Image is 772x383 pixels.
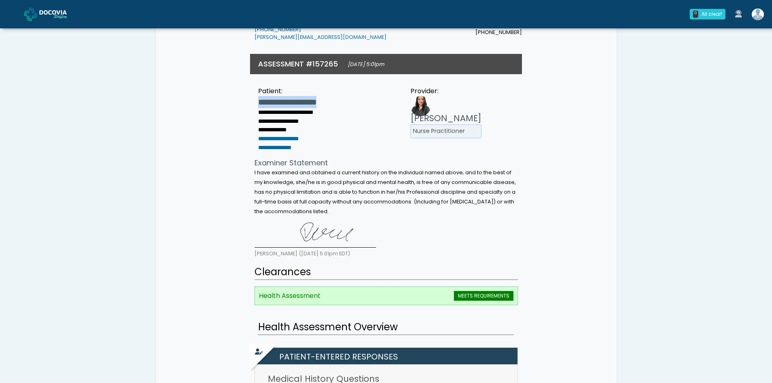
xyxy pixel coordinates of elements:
small: [PERSON_NAME][GEOGRAPHIC_DATA] Location [254,17,387,41]
h2: Health Assessment Overview [258,320,514,335]
h3: ASSESSMENT #157265 [258,59,338,69]
a: Docovia [24,1,80,27]
div: 0 [693,11,698,18]
div: Provider: [411,86,481,96]
img: Provider image [411,96,431,116]
small: [DATE] 5:01pm [348,61,384,68]
button: Open LiveChat chat widget [6,3,31,28]
small: I have examined and obtained a current history on the individual named above; and to the best of ... [254,169,516,215]
img: Docovia [24,8,37,21]
img: e1H60wAAAAZJREFUAwAoWc4rSUz6AAAAAABJRU5ErkJggg== [254,219,376,248]
h2: Clearances [254,265,518,280]
div: Patient: [258,86,339,96]
h4: Examiner Statement [254,158,518,167]
a: [PERSON_NAME][EMAIL_ADDRESS][DOMAIN_NAME] [254,34,387,41]
h3: [PERSON_NAME] [411,112,481,124]
div: All clear! [701,11,722,18]
a: [PHONE_NUMBER] [254,26,301,33]
h2: Patient-entered Responses [259,348,518,364]
img: Shakerra Crippen [752,9,764,20]
li: Nurse Practitioner [411,124,481,138]
a: 0 All clear! [685,6,730,23]
li: Health Assessment [254,287,518,305]
small: [PERSON_NAME] ([DATE] 5:01pm EDT) [254,250,350,257]
span: MEETS REQUIREMENTS [454,291,513,301]
img: Docovia [39,10,80,18]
